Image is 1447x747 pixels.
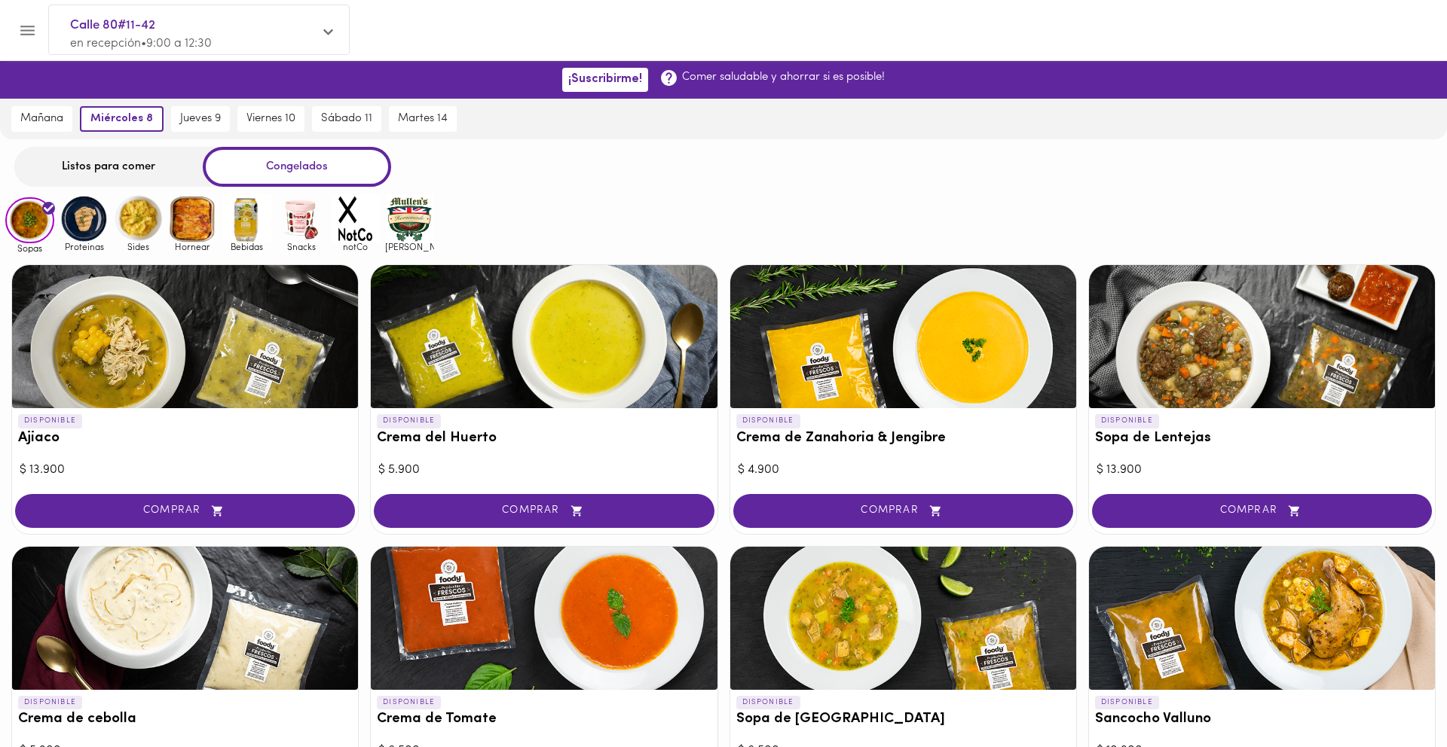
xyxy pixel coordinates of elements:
iframe: Messagebird Livechat Widget [1360,660,1432,732]
h3: Crema del Huerto [377,431,711,447]
img: Sopas [5,197,54,244]
img: notCo [331,194,380,243]
span: martes 14 [398,112,448,126]
p: DISPONIBLE [377,696,441,709]
div: Listos para comer [14,147,203,187]
span: Sides [114,242,163,252]
img: Sides [114,194,163,243]
div: Crema del Huerto [371,265,717,408]
img: Hornear [168,194,217,243]
button: COMPRAR [733,494,1073,528]
button: sábado 11 [312,106,381,132]
span: [PERSON_NAME] [385,242,434,252]
button: Menu [9,12,46,49]
img: Proteinas [60,194,109,243]
span: jueves 9 [180,112,221,126]
div: Ajiaco [12,265,358,408]
h3: Crema de Zanahoria & Jengibre [736,431,1070,447]
button: martes 14 [389,106,457,132]
p: DISPONIBLE [736,414,800,428]
button: mañana [11,106,72,132]
span: ¡Suscribirme! [568,72,642,87]
span: Bebidas [222,242,271,252]
p: DISPONIBLE [18,696,82,709]
p: DISPONIBLE [1095,696,1159,709]
h3: Crema de cebolla [18,712,352,727]
span: viernes 10 [246,112,295,126]
span: notCo [331,242,380,252]
img: Bebidas [222,194,271,243]
img: mullens [385,194,434,243]
div: Crema de Zanahoria & Jengibre [730,265,1076,408]
button: viernes 10 [237,106,304,132]
div: Sopa de Lentejas [1089,265,1435,408]
span: COMPRAR [34,505,336,517]
p: Comer saludable y ahorrar si es posible! [682,69,885,85]
span: Snacks [277,242,326,252]
p: DISPONIBLE [1095,414,1159,428]
span: COMPRAR [393,505,695,517]
span: en recepción • 9:00 a 12:30 [70,38,212,50]
button: COMPRAR [15,494,355,528]
div: Congelados [203,147,391,187]
button: COMPRAR [1092,494,1432,528]
button: miércoles 8 [80,106,164,132]
h3: Crema de Tomate [377,712,711,727]
img: Snacks [277,194,326,243]
button: ¡Suscribirme! [562,68,648,91]
p: DISPONIBLE [736,696,800,709]
h3: Sancocho Valluno [1095,712,1429,727]
div: Sopa de Mondongo [730,547,1076,690]
span: Sopas [5,243,54,253]
h3: Sopa de [GEOGRAPHIC_DATA] [736,712,1070,727]
span: COMPRAR [1111,505,1413,517]
span: miércoles 8 [90,112,153,126]
h3: Sopa de Lentejas [1095,431,1429,447]
span: mañana [20,112,63,126]
span: COMPRAR [752,505,1054,517]
span: Hornear [168,242,217,252]
p: DISPONIBLE [18,414,82,428]
div: $ 5.900 [378,462,709,479]
button: COMPRAR [374,494,714,528]
div: $ 13.900 [20,462,350,479]
span: Calle 80#11-42 [70,16,313,35]
span: Proteinas [60,242,109,252]
div: $ 13.900 [1097,462,1427,479]
div: Crema de Tomate [371,547,717,690]
div: $ 4.900 [738,462,1069,479]
div: Sancocho Valluno [1089,547,1435,690]
button: jueves 9 [171,106,230,132]
span: sábado 11 [321,112,372,126]
h3: Ajiaco [18,431,352,447]
div: Crema de cebolla [12,547,358,690]
p: DISPONIBLE [377,414,441,428]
